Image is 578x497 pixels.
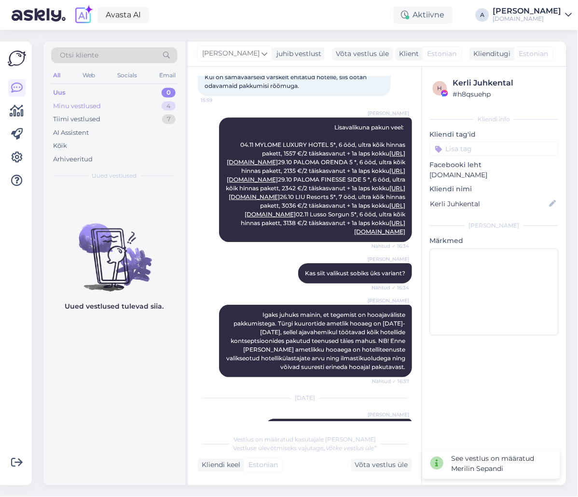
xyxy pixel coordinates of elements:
[162,88,176,98] div: 0
[226,311,407,370] span: Igaks juhuks mainin, et tegemist on hooajaväliste pakkumistega. Türgi kuurortide ametlik hooaeg o...
[493,7,572,23] a: [PERSON_NAME][DOMAIN_NAME]
[157,69,178,82] div: Email
[368,256,409,263] span: [PERSON_NAME]
[351,459,412,472] div: Võta vestlus üle
[324,445,377,452] i: „Võtke vestlus üle”
[198,460,240,470] div: Kliendi keel
[430,199,548,209] input: Lisa nimi
[248,460,278,470] span: Estonian
[493,15,562,23] div: [DOMAIN_NAME]
[8,49,26,68] img: Askly Logo
[51,69,62,82] div: All
[65,302,164,312] p: Uued vestlused tulevad siia.
[372,378,409,385] span: Nähtud ✓ 16:37
[92,171,137,180] span: Uued vestlused
[470,49,511,59] div: Klienditugi
[430,142,559,156] input: Lisa tag
[368,411,409,418] span: [PERSON_NAME]
[430,129,559,140] p: Kliendi tag'id
[43,206,185,293] img: No chats
[60,50,98,60] span: Otsi kliente
[53,88,66,98] div: Uus
[438,85,442,92] span: h
[396,49,419,59] div: Klient
[53,141,67,151] div: Kõik
[452,454,552,474] div: See vestlus on määratud Merilin Sepandi
[430,184,559,194] p: Kliendi nimi
[519,49,549,59] span: Estonian
[81,69,97,82] div: Web
[53,155,93,164] div: Arhiveeritud
[115,69,139,82] div: Socials
[53,101,101,111] div: Minu vestlused
[430,221,559,230] div: [PERSON_NAME]
[476,8,489,22] div: A
[226,124,407,235] span: Lisavalikuna pakun veel: 04.11 MYLOME LUXURY HOTEL 5*, 6 ööd, ultra kõik hinnas pakett, 1557 €/2 ...
[73,5,94,25] img: explore-ai
[493,7,562,15] div: [PERSON_NAME]
[202,48,260,59] span: [PERSON_NAME]
[430,236,559,246] p: Märkmed
[201,97,237,104] span: 15:59
[162,114,176,124] div: 7
[234,436,376,443] span: Vestlus on määratud kasutajale [PERSON_NAME]
[453,77,556,89] div: Kerli Juhkental
[97,7,149,23] a: Avasta AI
[53,128,89,138] div: AI Assistent
[198,394,412,402] div: [DATE]
[53,114,100,124] div: Tiimi vestlused
[394,6,453,24] div: Aktiivne
[332,47,393,60] div: Võta vestlus üle
[430,115,559,124] div: Kliendi info
[234,445,377,452] span: Vestluse ülevõtmiseks vajutage
[305,270,405,277] span: Kas siit valikust sobiks üks variant?
[273,49,322,59] div: juhib vestlust
[372,242,409,250] span: Nähtud ✓ 16:34
[453,89,556,99] div: # h8qsuehp
[372,284,409,291] span: Nähtud ✓ 16:34
[368,110,409,117] span: [PERSON_NAME]
[430,170,559,180] p: [DOMAIN_NAME]
[427,49,457,59] span: Estonian
[430,160,559,170] p: Facebooki leht
[368,297,409,304] span: [PERSON_NAME]
[162,101,176,111] div: 4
